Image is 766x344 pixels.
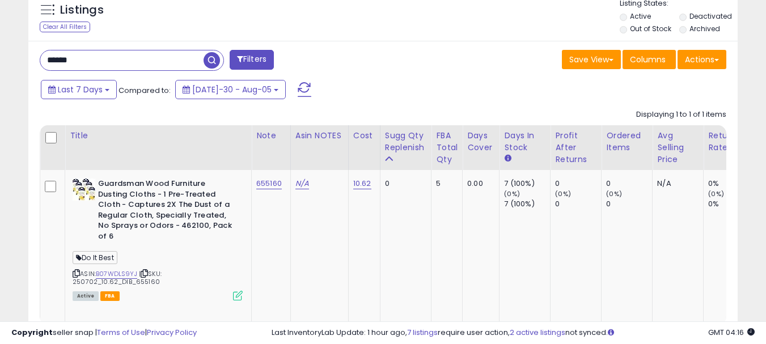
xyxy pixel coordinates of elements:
span: 2025-08-13 04:16 GMT [708,327,755,338]
div: 0% [708,199,754,209]
small: (0%) [708,189,724,198]
button: Last 7 Days [41,80,117,99]
th: Please note that this number is a calculation based on your required days of coverage and your ve... [380,125,431,170]
button: Columns [623,50,676,69]
label: Archived [689,24,720,33]
small: (0%) [555,189,571,198]
div: 0.00 [467,179,490,189]
span: Columns [630,54,666,65]
a: 10.62 [353,178,371,189]
strong: Copyright [11,327,53,338]
div: Title [70,130,247,142]
b: Guardsman Wood Furniture Dusting Cloths - 1 Pre-Treated Cloth - Captures 2X The Dust of a Regular... [98,179,236,244]
span: Do It Best [73,251,117,264]
div: Displaying 1 to 1 of 1 items [636,109,726,120]
div: Ordered Items [606,130,647,154]
span: Last 7 Days [58,84,103,95]
a: Privacy Policy [147,327,197,338]
button: [DATE]-30 - Aug-05 [175,80,286,99]
small: (0%) [504,189,520,198]
div: Avg Selling Price [657,130,699,165]
img: 51FoW-GjOJL._SL40_.jpg [73,179,95,201]
div: Days In Stock [504,130,545,154]
div: FBA Total Qty [436,130,458,165]
div: Asin NOTES [295,130,344,142]
h5: Listings [60,2,104,18]
div: Days Cover [467,130,494,154]
div: Last InventoryLab Update: 1 hour ago, require user action, not synced. [272,328,755,338]
a: 2 active listings [510,327,565,338]
div: N/A [657,179,695,189]
div: 0 [555,179,601,189]
label: Deactivated [689,11,732,21]
button: Actions [678,50,726,69]
small: (0%) [606,189,622,198]
div: ASIN: [73,179,243,299]
div: Sugg Qty Replenish [385,130,427,154]
small: Days In Stock. [504,154,511,164]
a: 655160 [256,178,282,189]
span: | SKU: 250702_10.62_DIB_655160 [73,269,162,286]
label: Active [630,11,651,21]
button: Filters [230,50,274,70]
div: 5 [436,179,454,189]
span: Compared to: [119,85,171,96]
span: All listings currently available for purchase on Amazon [73,291,99,301]
div: 0% [708,179,754,189]
div: 0 [555,199,601,209]
div: 7 (100%) [504,199,550,209]
label: Out of Stock [630,24,671,33]
th: CSV column name: cust_attr_1_ Asin NOTES [290,125,348,170]
a: Terms of Use [97,327,145,338]
div: 0 [385,179,423,189]
a: 7 listings [407,327,438,338]
div: seller snap | | [11,328,197,338]
div: 7 (100%) [504,179,550,189]
div: Return Rate [708,130,750,154]
div: Clear All Filters [40,22,90,32]
a: N/A [295,178,309,189]
button: Save View [562,50,621,69]
div: Note [256,130,286,142]
span: [DATE]-30 - Aug-05 [192,84,272,95]
div: Profit After Returns [555,130,596,165]
div: 0 [606,199,652,209]
div: 0 [606,179,652,189]
div: Cost [353,130,375,142]
a: B07WDLS9YJ [96,269,137,279]
span: FBA [100,291,120,301]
